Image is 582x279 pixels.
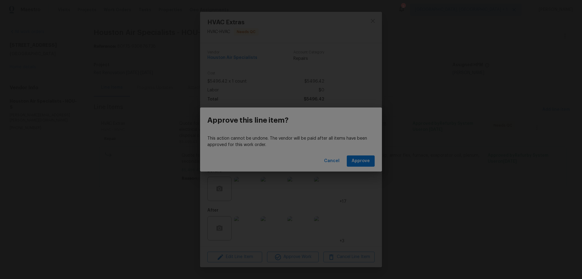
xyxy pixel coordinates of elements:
[347,155,375,167] button: Approve
[207,135,375,148] p: This action cannot be undone. The vendor will be paid after all items have been approved for this...
[322,155,342,167] button: Cancel
[207,116,289,124] h3: Approve this line item?
[324,157,339,165] span: Cancel
[352,157,370,165] span: Approve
